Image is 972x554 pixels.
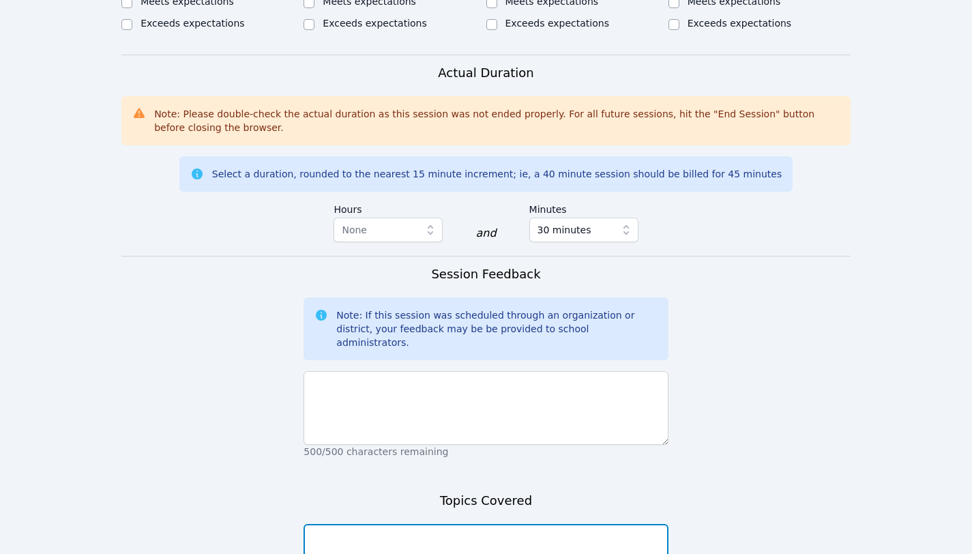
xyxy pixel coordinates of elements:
[529,197,638,218] label: Minutes
[505,18,609,29] label: Exceeds expectations
[212,167,782,181] div: Select a duration, rounded to the nearest 15 minute increment; ie, a 40 minute session should be ...
[323,18,426,29] label: Exceeds expectations
[334,218,443,242] button: None
[688,18,791,29] label: Exceeds expectations
[304,445,668,458] p: 500/500 characters remaining
[475,225,496,242] div: and
[334,197,443,218] label: Hours
[440,491,532,510] h3: Topics Covered
[529,218,638,242] button: 30 minutes
[154,107,840,134] div: Note: Please double-check the actual duration as this session was not ended properly. For all fut...
[342,224,367,235] span: None
[438,63,533,83] h3: Actual Duration
[336,308,657,349] div: Note: If this session was scheduled through an organization or district, your feedback may be be ...
[537,222,591,238] span: 30 minutes
[141,18,244,29] label: Exceeds expectations
[431,265,540,284] h3: Session Feedback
